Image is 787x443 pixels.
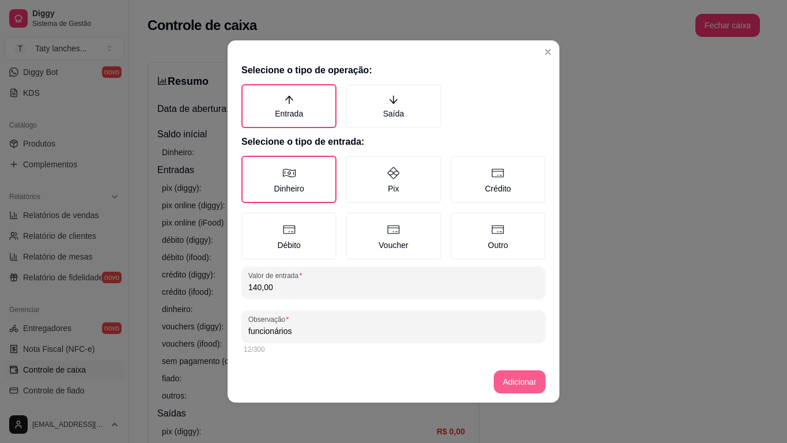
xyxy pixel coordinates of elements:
label: Observação [248,314,293,324]
label: Saída [346,84,441,128]
label: Débito [241,212,336,260]
input: Observação [248,325,539,337]
button: Adicionar [494,370,546,393]
label: Entrada [241,84,336,128]
label: Pix [346,156,441,203]
span: arrow-down [388,95,399,105]
label: Outro [451,212,546,260]
div: 12/300 [244,345,543,354]
input: Valor de entrada [248,281,539,293]
label: Crédito [451,156,546,203]
span: arrow-up [284,95,294,105]
h2: Selecione o tipo de operação: [241,63,546,77]
label: Valor de entrada [248,271,306,280]
label: Voucher [346,212,441,260]
h2: Selecione o tipo de entrada: [241,135,546,149]
button: Close [539,43,557,61]
label: Dinheiro [241,156,336,203]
